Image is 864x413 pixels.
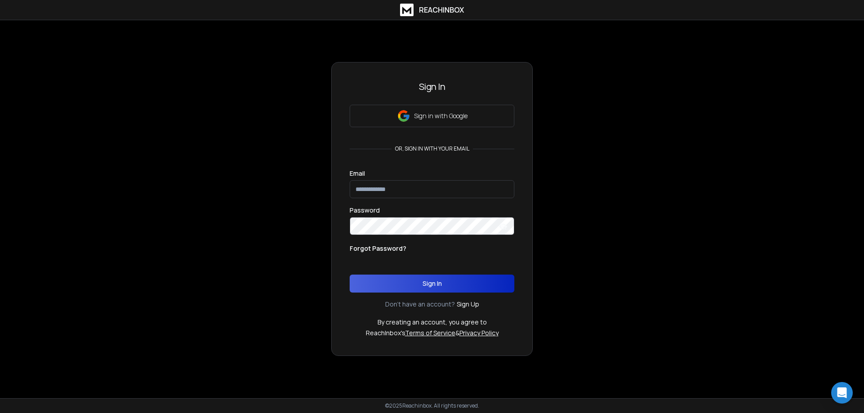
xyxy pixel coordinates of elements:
[457,300,479,309] a: Sign Up
[350,105,514,127] button: Sign in with Google
[400,4,464,16] a: ReachInbox
[831,382,853,404] div: Open Intercom Messenger
[350,244,406,253] p: Forgot Password?
[350,275,514,293] button: Sign In
[366,329,499,338] p: ReachInbox's &
[400,4,414,16] img: logo
[385,402,479,409] p: © 2025 Reachinbox. All rights reserved.
[405,329,455,337] a: Terms of Service
[459,329,499,337] a: Privacy Policy
[350,207,380,213] label: Password
[378,318,487,327] p: By creating an account, you agree to
[350,80,514,93] h3: Sign In
[385,300,455,309] p: Don't have an account?
[350,170,365,177] label: Email
[419,4,464,15] h1: ReachInbox
[391,145,473,152] p: or, sign in with your email
[414,111,468,120] p: Sign in with Google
